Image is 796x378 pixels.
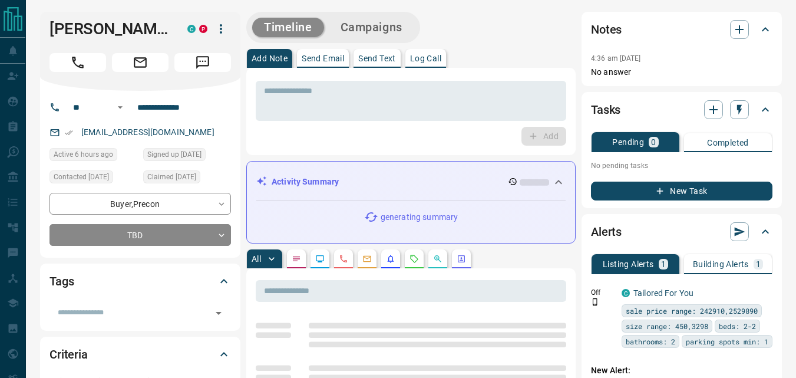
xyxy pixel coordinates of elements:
div: Criteria [49,340,231,369]
svg: Emails [362,254,372,264]
svg: Agent Actions [457,254,466,264]
a: Tailored For You [633,288,693,298]
span: Signed up [DATE] [147,149,202,160]
p: Send Text [358,54,396,63]
p: 0 [651,138,656,146]
p: Log Call [410,54,441,63]
div: Tue Aug 26 2025 [143,170,231,187]
div: Thu Sep 11 2025 [49,170,137,187]
p: Add Note [252,54,288,63]
a: [EMAIL_ADDRESS][DOMAIN_NAME] [81,127,214,137]
span: Contacted [DATE] [54,171,109,183]
p: Pending [612,138,644,146]
p: All [252,255,261,263]
p: 1 [756,260,761,268]
button: New Task [591,182,772,200]
div: Activity Summary [256,171,566,193]
svg: Requests [409,254,419,264]
button: Open [113,100,127,114]
div: Alerts [591,218,772,246]
p: Off [591,287,615,298]
svg: Email Verified [65,129,73,137]
svg: Listing Alerts [386,254,395,264]
p: generating summary [381,211,458,223]
span: beds: 2-2 [719,320,756,332]
span: bathrooms: 2 [626,336,675,347]
span: Message [174,53,231,72]
div: Notes [591,15,772,44]
button: Campaigns [329,18,414,37]
svg: Notes [292,254,301,264]
h2: Tasks [591,100,620,119]
div: Tue Oct 14 2025 [49,148,137,165]
p: 1 [661,260,666,268]
span: parking spots min: 1 [686,336,768,347]
svg: Calls [339,254,348,264]
div: Sun Feb 28 2021 [143,148,231,165]
div: condos.ca [187,25,196,33]
span: Active 6 hours ago [54,149,113,160]
div: Buyer , Precon [49,193,231,215]
div: TBD [49,224,231,246]
button: Open [210,305,227,321]
svg: Lead Browsing Activity [315,254,325,264]
h2: Alerts [591,222,622,241]
div: property.ca [199,25,207,33]
h2: Criteria [49,345,88,364]
span: Email [112,53,169,72]
span: sale price range: 242910,2529890 [626,305,758,317]
button: Timeline [252,18,324,37]
span: Call [49,53,106,72]
h2: Notes [591,20,622,39]
p: No pending tasks [591,157,772,175]
p: Activity Summary [272,176,339,188]
svg: Opportunities [433,254,442,264]
h2: Tags [49,272,74,291]
div: condos.ca [622,289,630,297]
h1: [PERSON_NAME] [49,19,170,38]
svg: Push Notification Only [591,298,599,306]
span: Claimed [DATE] [147,171,196,183]
div: Tasks [591,96,772,124]
p: Building Alerts [693,260,749,268]
div: Tags [49,267,231,295]
p: New Alert: [591,364,772,377]
p: No answer [591,66,772,78]
span: size range: 450,3298 [626,320,708,332]
p: Listing Alerts [603,260,654,268]
p: Completed [707,139,749,147]
p: Send Email [302,54,344,63]
p: 4:36 am [DATE] [591,54,641,63]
